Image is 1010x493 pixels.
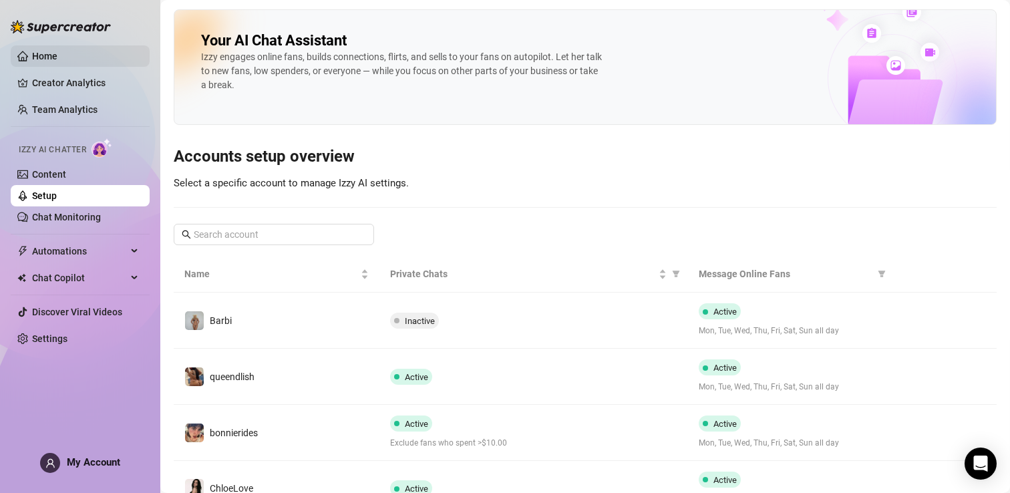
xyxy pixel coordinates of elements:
span: Message Online Fans [699,267,872,281]
a: Chat Monitoring [32,212,101,222]
span: Active [713,419,737,429]
span: Chat Copilot [32,267,127,289]
span: Mon, Tue, Wed, Thu, Fri, Sat, Sun all day [699,381,883,393]
input: Search account [194,227,355,242]
span: bonnierides [210,428,258,438]
a: Home [32,51,57,61]
th: Private Chats [379,256,688,293]
span: Exclude fans who spent >$10.00 [390,437,677,450]
a: Settings [32,333,67,344]
img: queendlish [185,367,204,386]
img: Chat Copilot [17,273,26,283]
a: Content [32,169,66,180]
span: queendlish [210,371,255,382]
span: filter [669,264,683,284]
a: Team Analytics [32,104,98,115]
span: Active [713,475,737,485]
span: My Account [67,456,120,468]
h2: Your AI Chat Assistant [201,31,347,50]
img: Barbi [185,311,204,330]
img: AI Chatter [92,138,112,158]
img: bonnierides [185,424,204,442]
span: thunderbolt [17,246,28,257]
span: Izzy AI Chatter [19,144,86,156]
a: Creator Analytics [32,72,139,94]
span: Private Chats [390,267,656,281]
span: search [182,230,191,239]
span: filter [672,270,680,278]
span: Name [184,267,358,281]
span: Mon, Tue, Wed, Thu, Fri, Sat, Sun all day [699,437,883,450]
span: Automations [32,240,127,262]
h3: Accounts setup overview [174,146,997,168]
span: Inactive [405,316,435,326]
span: Active [713,363,737,373]
span: filter [878,270,886,278]
span: Active [713,307,737,317]
span: Active [405,372,428,382]
div: Open Intercom Messenger [965,448,997,480]
div: Izzy engages online fans, builds connections, flirts, and sells to your fans on autopilot. Let he... [201,50,602,92]
span: Mon, Tue, Wed, Thu, Fri, Sat, Sun all day [699,325,883,337]
a: Discover Viral Videos [32,307,122,317]
span: Select a specific account to manage Izzy AI settings. [174,177,409,189]
span: user [45,458,55,468]
span: Active [405,419,428,429]
th: Name [174,256,379,293]
img: logo-BBDzfeDw.svg [11,20,111,33]
span: Barbi [210,315,232,326]
span: filter [875,264,888,284]
a: Setup [32,190,57,201]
